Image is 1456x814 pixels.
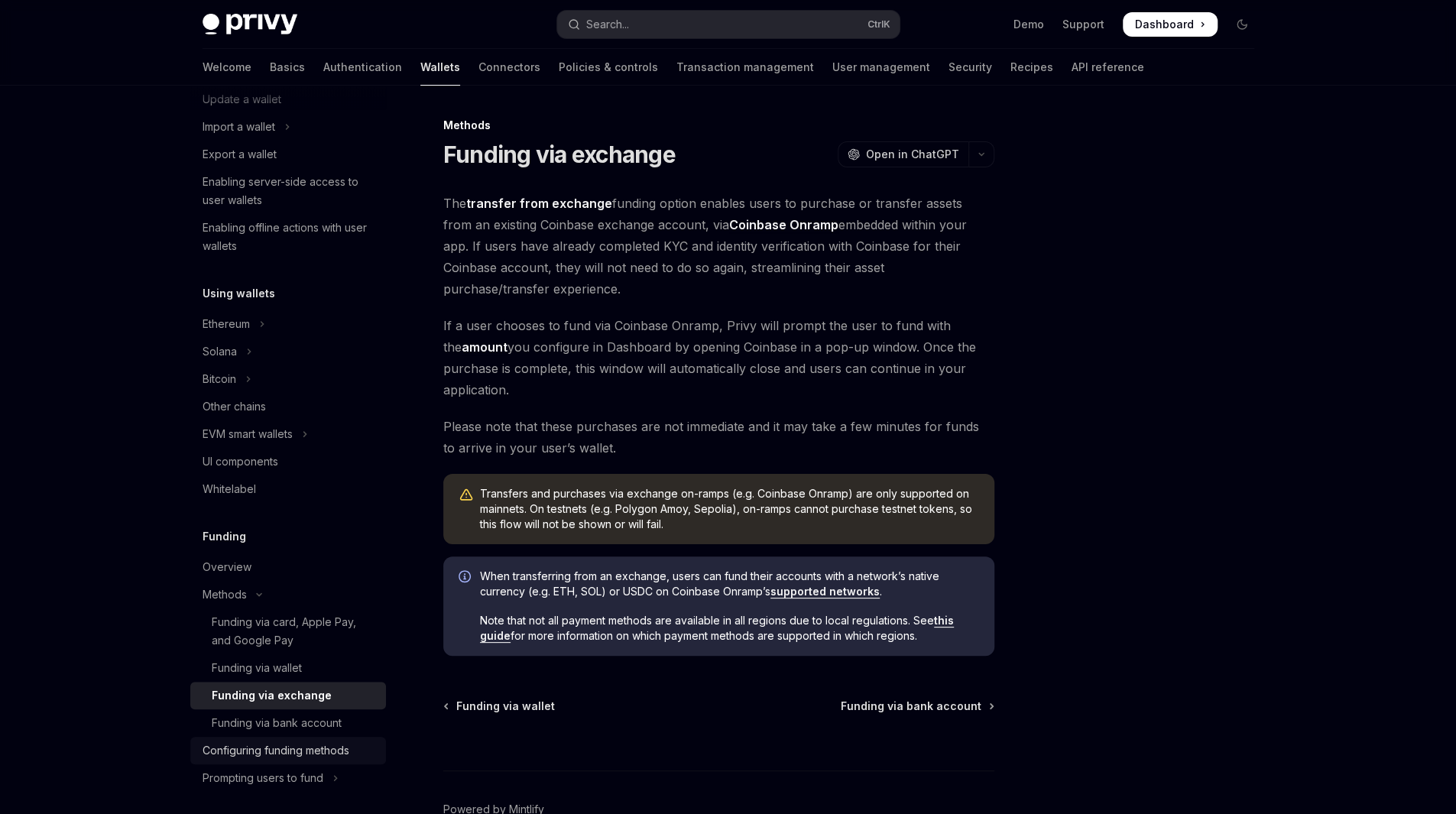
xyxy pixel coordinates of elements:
[203,315,250,333] div: Ethereum
[1013,17,1044,32] a: Demo
[190,737,386,764] a: Configuring funding methods
[212,714,342,732] div: Funding via bank account
[557,11,900,38] button: Open search
[1230,12,1254,37] button: Toggle dark mode
[203,527,246,546] h5: Funding
[832,49,930,86] a: User management
[203,173,377,209] div: Enabling server-side access to user wallets
[270,49,305,86] a: Basics
[190,338,386,365] button: Toggle Solana section
[190,764,386,792] button: Toggle Prompting users to fund section
[190,141,386,168] a: Export a wallet
[480,486,979,532] span: Transfers and purchases via exchange on-ramps (e.g. Coinbase Onramp) are only supported on mainne...
[1072,49,1144,86] a: API reference
[190,113,386,141] button: Toggle Import a wallet section
[190,682,386,709] a: Funding via exchange
[190,420,386,448] button: Toggle EVM smart wallets section
[212,613,377,650] div: Funding via card, Apple Pay, and Google Pay
[190,310,386,338] button: Toggle Ethereum section
[203,118,275,136] div: Import a wallet
[203,397,266,416] div: Other chains
[770,585,880,598] a: supported networks
[443,193,994,300] span: The funding option enables users to purchase or transfer assets from an existing Coinbase exchang...
[867,18,890,31] span: Ctrl K
[203,49,251,86] a: Welcome
[478,49,540,86] a: Connectors
[212,686,332,705] div: Funding via exchange
[459,570,474,585] svg: Info
[203,284,275,303] h5: Using wallets
[841,699,981,714] span: Funding via bank account
[190,168,386,214] a: Enabling server-side access to user wallets
[203,769,323,787] div: Prompting users to fund
[480,569,979,599] span: When transferring from an exchange, users can fund their accounts with a network’s native currenc...
[203,14,297,35] img: dark logo
[1062,17,1104,32] a: Support
[203,145,277,164] div: Export a wallet
[420,49,460,86] a: Wallets
[866,147,959,162] span: Open in ChatGPT
[190,654,386,682] a: Funding via wallet
[443,141,676,168] h1: Funding via exchange
[203,558,251,576] div: Overview
[443,416,994,459] span: Please note that these purchases are not immediate and it may take a few minutes for funds to arr...
[841,699,993,714] a: Funding via bank account
[190,709,386,737] a: Funding via bank account
[190,475,386,503] a: Whitelabel
[190,608,386,654] a: Funding via card, Apple Pay, and Google Pay
[949,49,992,86] a: Security
[459,488,474,503] svg: Warning
[676,49,814,86] a: Transaction management
[443,315,994,401] span: If a user chooses to fund via Coinbase Onramp, Privy will prompt the user to fund with the you co...
[456,699,555,714] span: Funding via wallet
[203,480,256,498] div: Whitelabel
[203,219,377,255] div: Enabling offline actions with user wallets
[1010,49,1053,86] a: Recipes
[203,452,278,471] div: UI components
[190,581,386,608] button: Toggle Methods section
[203,342,237,361] div: Solana
[1123,12,1218,37] a: Dashboard
[323,49,402,86] a: Authentication
[559,49,658,86] a: Policies & controls
[190,214,386,260] a: Enabling offline actions with user wallets
[445,699,555,714] a: Funding via wallet
[203,370,236,388] div: Bitcoin
[203,425,293,443] div: EVM smart wallets
[203,741,349,760] div: Configuring funding methods
[838,141,968,167] button: Open in ChatGPT
[1135,17,1194,32] span: Dashboard
[190,448,386,475] a: UI components
[729,217,838,233] a: Coinbase Onramp
[190,393,386,420] a: Other chains
[462,339,507,355] a: amount
[586,15,629,34] div: Search...
[203,585,247,604] div: Methods
[190,553,386,581] a: Overview
[443,118,994,133] div: Methods
[480,614,954,643] a: this guide
[466,196,612,211] strong: transfer from exchange
[480,613,979,644] span: Note that not all payment methods are available in all regions due to local regulations. See for ...
[190,365,386,393] button: Toggle Bitcoin section
[212,659,302,677] div: Funding via wallet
